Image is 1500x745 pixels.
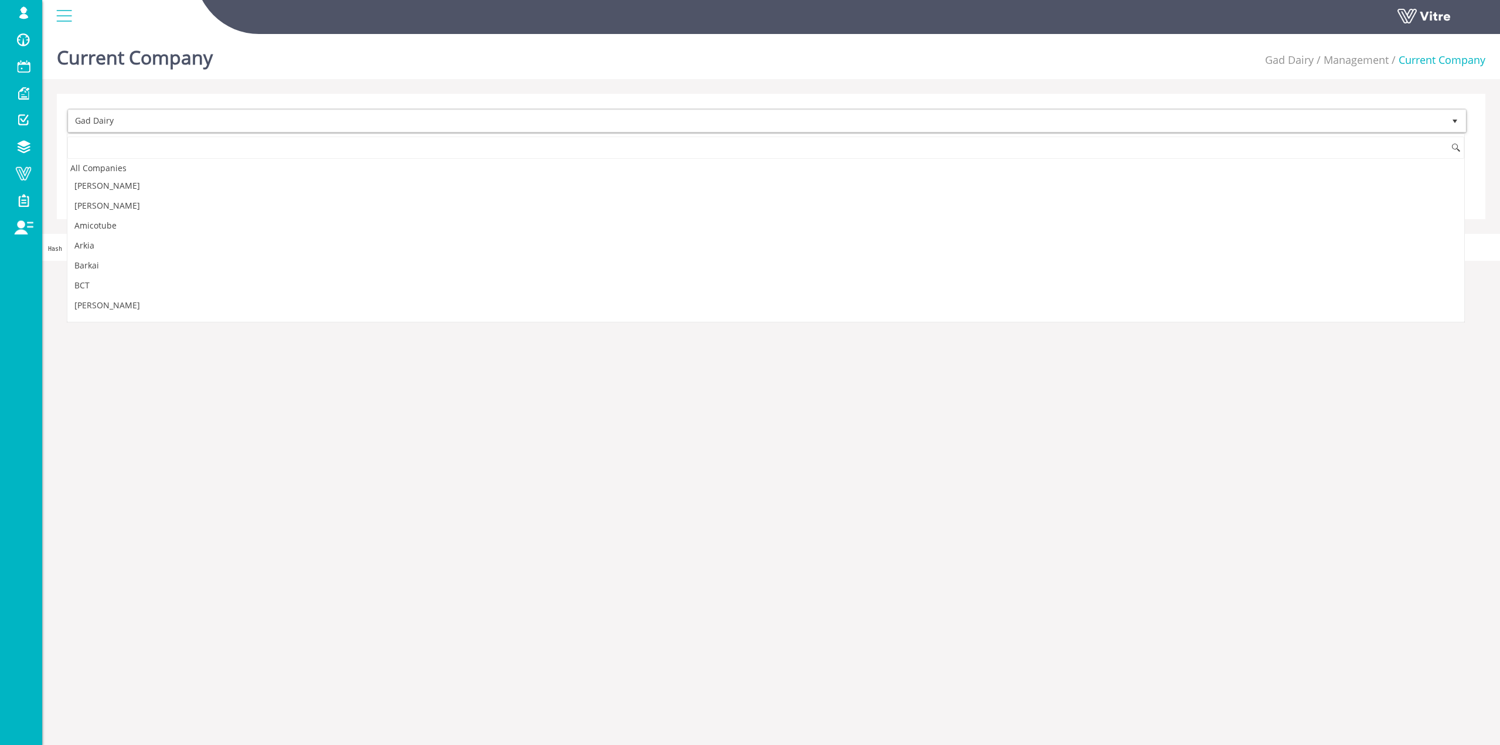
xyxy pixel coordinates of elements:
[67,256,1464,275] li: Barkai
[67,160,1464,176] div: All Companies
[1444,110,1465,132] span: select
[67,216,1464,236] li: Amicotube
[67,196,1464,216] li: [PERSON_NAME]
[67,315,1464,335] li: BOI
[1314,53,1389,68] li: Management
[67,176,1464,196] li: [PERSON_NAME]
[67,275,1464,295] li: BCT
[57,29,213,79] h1: Current Company
[1265,53,1314,67] a: Gad Dairy
[67,295,1464,315] li: [PERSON_NAME]
[1389,53,1485,68] li: Current Company
[67,236,1464,256] li: Arkia
[48,246,270,252] span: Hash 'fd46216' Date '[DATE] 15:20:00 +0000' Branch 'Production'
[69,110,1444,131] span: Gad Dairy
